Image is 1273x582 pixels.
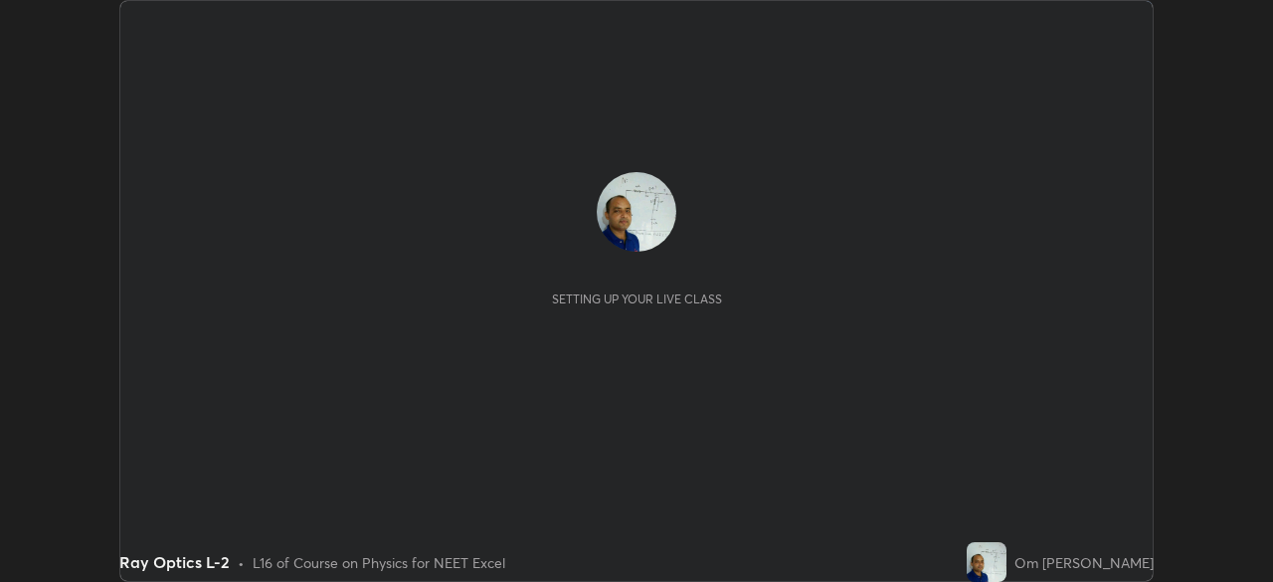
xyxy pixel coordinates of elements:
div: • [238,552,245,573]
div: Setting up your live class [552,291,722,306]
img: 67b181e9659b48ee810f83dec316da54.jpg [967,542,1006,582]
img: 67b181e9659b48ee810f83dec316da54.jpg [597,172,676,252]
div: Om [PERSON_NAME] [1014,552,1154,573]
div: Ray Optics L-2 [119,550,230,574]
div: L16 of Course on Physics for NEET Excel [253,552,505,573]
